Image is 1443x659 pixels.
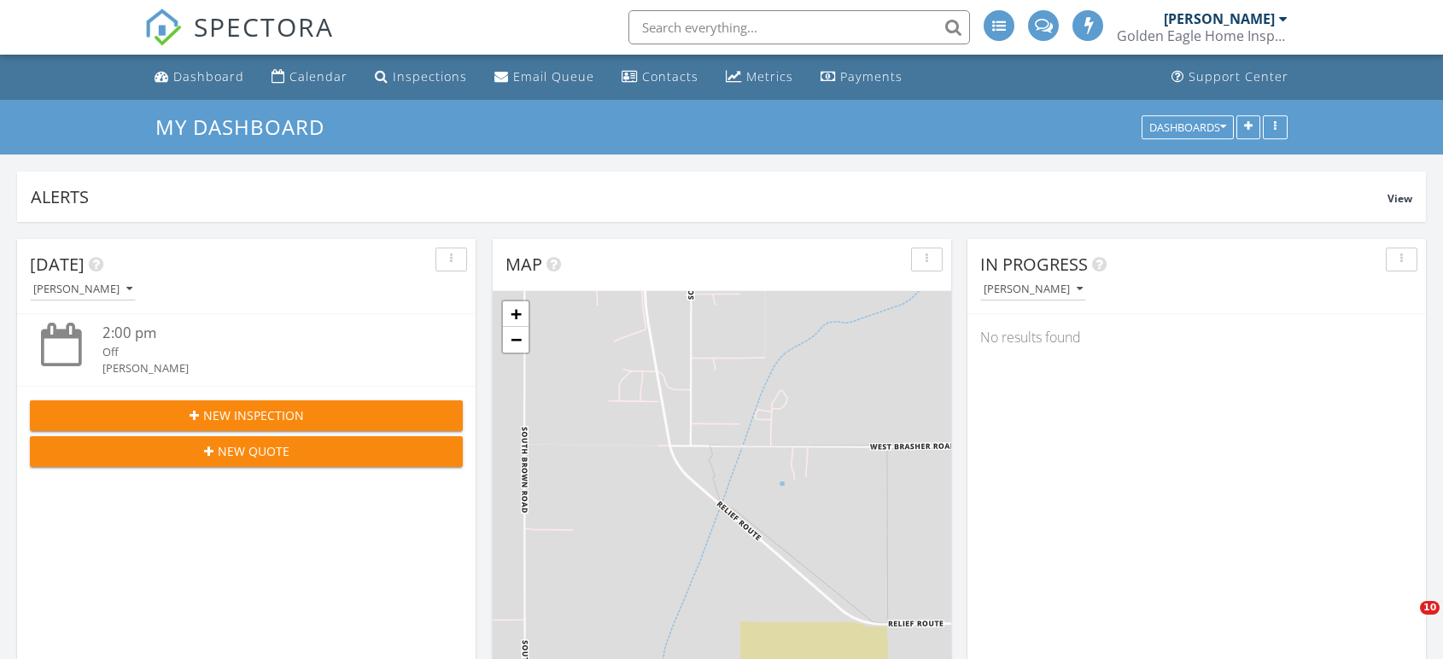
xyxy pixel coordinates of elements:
a: Metrics [719,61,800,93]
div: Support Center [1189,68,1288,85]
a: SPECTORA [144,23,334,59]
a: Dashboard [148,61,251,93]
a: Inspections [368,61,474,93]
div: No results found [967,314,1426,360]
div: Dashboards [1149,121,1226,133]
span: New Quote [218,442,289,460]
img: The Best Home Inspection Software - Spectora [144,9,182,46]
button: [PERSON_NAME] [30,278,136,301]
div: Inspections [393,68,467,85]
div: Payments [840,68,903,85]
div: Metrics [746,68,793,85]
span: [DATE] [30,253,85,276]
div: Contacts [642,68,698,85]
div: Dashboard [173,68,244,85]
a: Contacts [615,61,705,93]
span: 10 [1420,601,1440,615]
span: Map [505,253,542,276]
iframe: Intercom live chat [1385,601,1426,642]
button: New Quote [30,436,463,467]
span: New Inspection [203,406,304,424]
a: Zoom out [503,327,529,353]
input: Search everything... [628,10,970,44]
button: [PERSON_NAME] [980,278,1086,301]
a: My Dashboard [155,113,339,141]
div: Calendar [289,68,348,85]
div: [PERSON_NAME] [984,283,1083,295]
div: Alerts [31,185,1387,208]
a: Calendar [265,61,354,93]
span: In Progress [980,253,1088,276]
div: Email Queue [513,68,594,85]
span: SPECTORA [194,9,334,44]
div: 2:00 pm [102,323,427,344]
button: New Inspection [30,400,463,431]
button: Dashboards [1142,115,1234,139]
a: Payments [814,61,909,93]
div: Off [102,344,427,360]
div: [PERSON_NAME] [1164,10,1275,27]
span: View [1387,191,1412,206]
div: Golden Eagle Home Inspection, LLC [1117,27,1288,44]
a: Zoom in [503,301,529,327]
div: [PERSON_NAME] [33,283,132,295]
a: Support Center [1165,61,1295,93]
div: [PERSON_NAME] [102,360,427,376]
a: Email Queue [488,61,601,93]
